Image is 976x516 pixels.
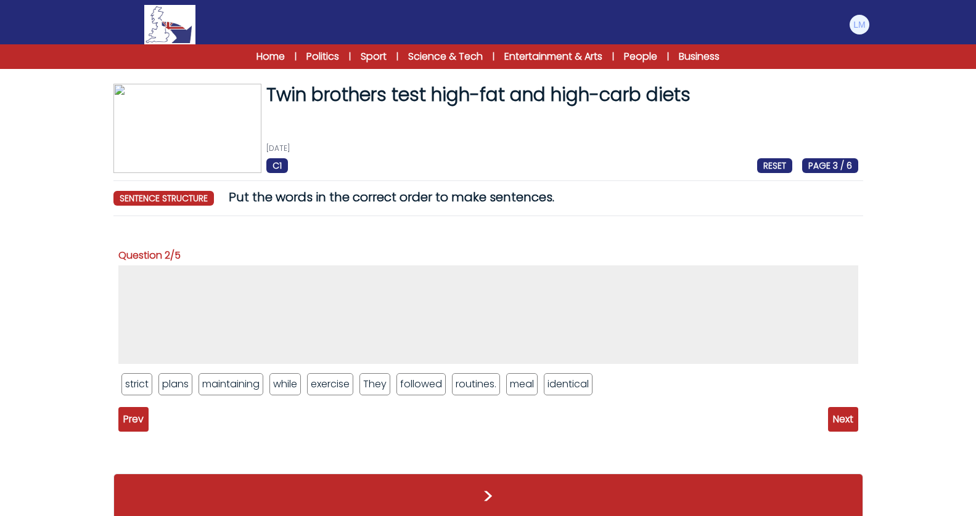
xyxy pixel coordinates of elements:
[504,49,602,64] a: Entertainment & Arts
[396,373,446,395] li: followed
[118,236,858,407] div: 2 / 5
[306,49,339,64] a: Politics
[349,50,351,63] span: |
[452,373,500,395] li: routines.
[624,49,657,64] a: People
[256,49,285,64] a: Home
[199,373,263,395] li: maintaining
[121,373,152,395] li: strict
[493,50,494,63] span: |
[118,407,149,432] span: Previous slide
[612,50,614,63] span: |
[679,49,720,64] a: Business
[113,191,214,206] span: sentence structure
[359,373,390,395] li: They
[266,84,858,106] h1: Twin brothers test high-fat and high-carb diets
[361,49,387,64] a: Sport
[544,373,593,395] li: identical
[295,50,297,63] span: |
[408,49,483,64] a: Science & Tech
[266,158,288,173] span: C1
[229,188,554,206] span: Put the words in the correct order to make sentences.
[106,5,234,44] a: Logo
[667,50,669,63] span: |
[266,143,858,153] p: [DATE]
[828,407,858,432] span: Next slide
[113,84,261,173] img: tP4y00Ukd2Ng4YdeIUvjBKMIQKe2dQSXiviOOBDG.jpg
[396,50,398,63] span: |
[802,158,858,173] span: PAGE 3 / 6
[144,5,195,44] img: Logo
[158,373,192,395] li: plans
[307,373,353,395] li: exercise
[850,15,869,34] img: Leonardo Magnolfi
[757,158,792,172] a: RESET
[506,373,538,395] li: meal
[269,373,301,395] li: while
[118,248,181,263] span: Question 2/5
